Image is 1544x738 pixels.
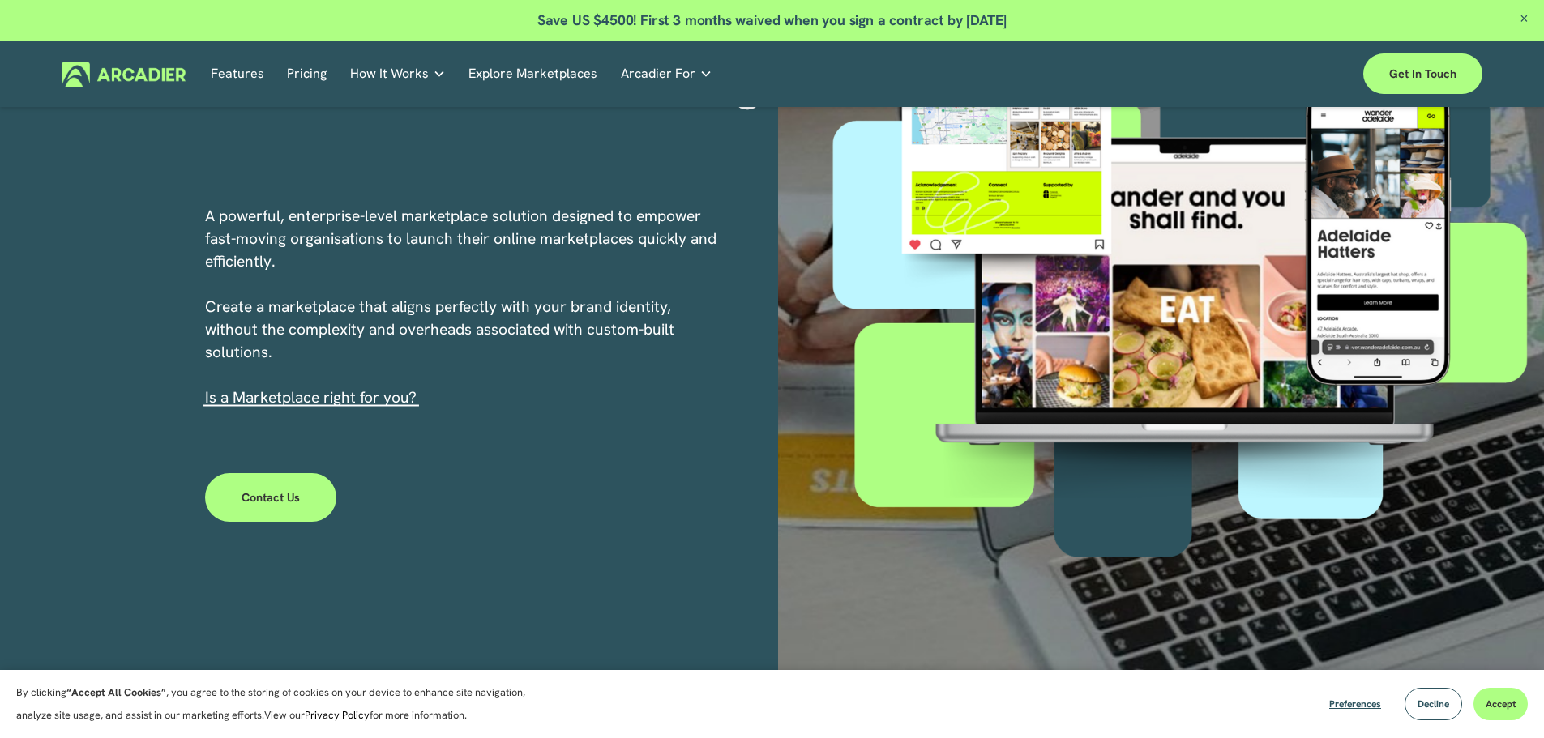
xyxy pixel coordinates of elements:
[205,10,767,111] h1: An at accessible Pricing
[621,62,712,87] a: folder dropdown
[1329,697,1381,710] span: Preferences
[468,62,597,87] a: Explore Marketplaces
[287,62,327,87] a: Pricing
[1405,688,1462,720] button: Decline
[350,62,446,87] a: folder dropdown
[205,387,417,407] span: I
[66,685,166,699] strong: “Accept All Cookies”
[1317,688,1393,720] button: Preferences
[211,62,264,87] a: Features
[621,62,695,85] span: Arcadier For
[1363,53,1482,94] a: Get in touch
[205,473,337,522] a: Contact Us
[62,62,186,87] img: Arcadier
[205,205,719,409] p: A powerful, enterprise-level marketplace solution designed to empower fast-moving organisations t...
[350,62,429,85] span: How It Works
[209,387,417,407] a: s a Marketplace right for you?
[1463,660,1544,738] iframe: Chat Widget
[305,708,370,722] a: Privacy Policy
[16,681,543,727] p: By clicking , you agree to the storing of cookies on your device to enhance site navigation, anal...
[1418,697,1449,710] span: Decline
